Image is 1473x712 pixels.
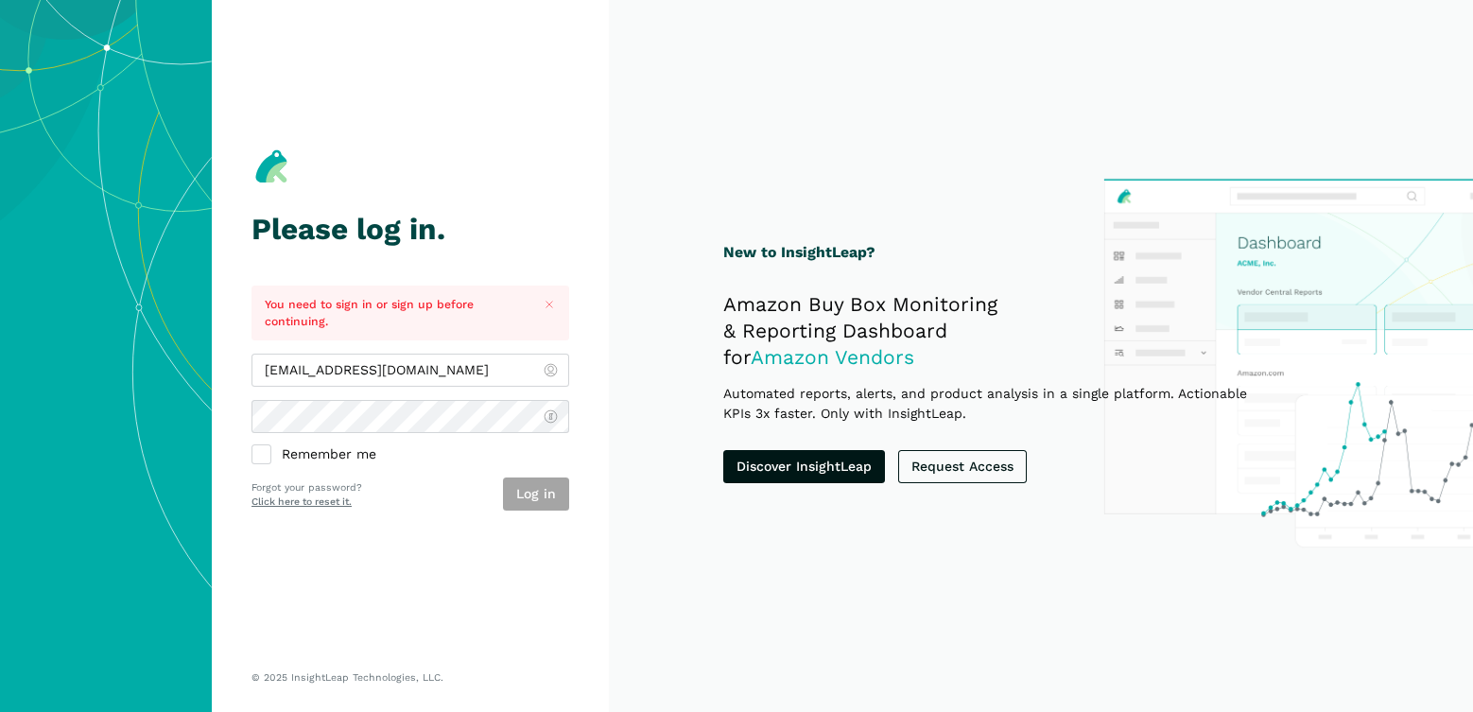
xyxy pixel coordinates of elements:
[538,292,562,316] button: Close
[251,480,362,495] p: Forgot your password?
[251,354,569,387] input: admin@insightleap.com
[723,241,1276,265] h1: New to InsightLeap?
[265,296,525,331] p: You need to sign in or sign up before continuing.
[723,450,885,483] a: Discover InsightLeap
[723,384,1276,424] p: Automated reports, alerts, and product analysis in a single platform. Actionable KPIs 3x faster. ...
[723,291,1276,371] h2: Amazon Buy Box Monitoring & Reporting Dashboard for
[251,671,569,685] p: © 2025 InsightLeap Technologies, LLC.
[251,495,352,508] a: Click here to reset it.
[251,446,569,464] label: Remember me
[751,345,914,369] span: Amazon Vendors
[898,450,1027,483] a: Request Access
[251,213,569,246] h1: Please log in.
